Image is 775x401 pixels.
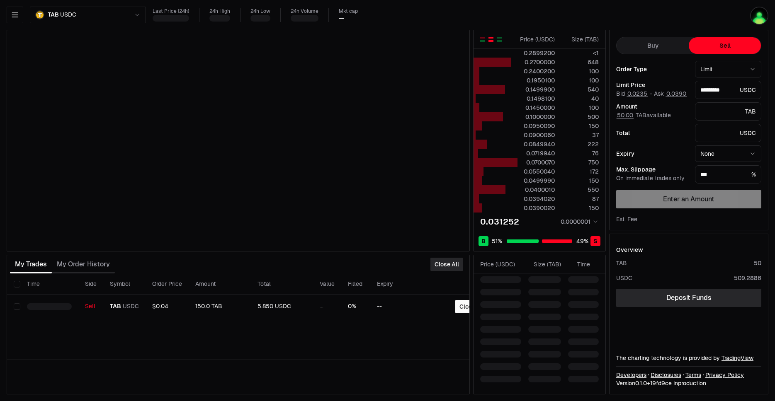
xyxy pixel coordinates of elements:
button: Show Sell Orders Only [488,36,494,43]
div: 222 [562,140,599,148]
div: Overview [616,246,643,254]
div: Last Price (24h) [153,8,189,14]
th: Time [20,273,78,295]
div: 0.0719940 [518,149,555,157]
div: 0.0499990 [518,176,555,185]
div: 24h High [209,8,230,14]
a: TradingView [722,354,753,362]
button: 0.0235 [627,90,648,97]
div: 550 [562,186,599,194]
span: Ask [654,90,687,98]
th: Filled [341,273,370,295]
div: — [339,14,344,22]
span: USDC [60,11,76,19]
img: TAB.png [35,10,44,19]
div: 37 [562,131,599,139]
div: Price ( USDC ) [518,35,555,43]
button: Close [455,300,479,313]
th: Side [78,273,103,295]
span: 51 % [492,237,502,245]
div: USDC [616,274,632,282]
div: 0.1499900 [518,85,555,94]
div: 24h Low [250,8,270,14]
div: <1 [562,49,599,57]
span: USDC [123,303,139,310]
div: 0.2700000 [518,58,555,66]
div: Est. Fee [616,215,637,223]
span: TAB available [616,111,671,119]
div: Amount [616,104,688,109]
div: 0.2899200 [518,49,555,57]
span: B [481,237,486,245]
button: Show Buy Orders Only [496,36,503,43]
div: 150 [562,204,599,212]
div: 0.0550040 [518,167,555,176]
button: Buy [617,37,689,54]
td: -- [370,295,426,318]
th: Symbol [103,273,146,295]
div: Price ( USDC ) [480,260,521,268]
button: Sell [689,37,761,54]
span: S [593,237,598,245]
div: TAB [616,259,627,267]
div: 100 [562,67,599,75]
div: 172 [562,167,599,176]
div: 5.850 USDC [258,303,306,310]
button: Select all [14,281,20,287]
button: Limit [695,61,761,77]
button: 0.0000001 [558,217,599,227]
div: 0.0700070 [518,158,555,167]
div: Size ( TAB ) [528,260,561,268]
button: None [695,145,761,162]
div: Version 0.1.0 + in production [616,379,761,387]
div: 150 [562,122,599,130]
button: My Order History [52,256,115,273]
button: Close All [430,258,463,271]
div: USDC [695,124,761,142]
div: 0.1450000 [518,104,555,112]
div: 509.2886 [734,274,761,282]
div: 540 [562,85,599,94]
button: Show Buy and Sell Orders [479,36,486,43]
div: 150 [562,176,599,185]
div: 24h Volume [291,8,318,14]
div: Total [616,130,688,136]
button: 50.00 [616,112,634,118]
button: Select row [14,303,20,310]
span: 19fd9ce523bc6d016ad9711f892cddf4dbe4b51f [650,379,672,387]
div: Time [568,260,590,268]
iframe: Financial Chart [7,30,469,251]
div: Order Type [616,66,688,72]
img: sh3sh [750,7,768,25]
a: Developers [616,371,646,379]
span: 49 % [576,237,588,245]
div: 750 [562,158,599,167]
div: 0.1950100 [518,76,555,85]
button: 0.0390 [666,90,687,97]
th: Amount [189,273,251,295]
a: Deposit Funds [616,289,761,307]
div: 0.2400200 [518,67,555,75]
th: Total [251,273,313,295]
button: My Trades [10,256,52,273]
div: Size ( TAB ) [562,35,599,43]
div: ... [320,303,335,310]
div: 0.1000000 [518,113,555,121]
div: 0.0950090 [518,122,555,130]
div: % [695,165,761,184]
div: Expiry [616,151,688,157]
div: Mkt cap [339,8,358,14]
th: Expiry [370,273,426,295]
div: 648 [562,58,599,66]
span: TAB [110,303,121,310]
div: The charting technology is provided by [616,354,761,362]
a: Terms [685,371,701,379]
div: 0% [348,303,364,310]
div: 50 [754,259,761,267]
div: 0.031252 [480,216,519,227]
div: Limit Price [616,82,688,88]
th: Order Price [146,273,189,295]
span: TAB [48,11,58,19]
div: 40 [562,94,599,103]
a: Privacy Policy [705,371,744,379]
